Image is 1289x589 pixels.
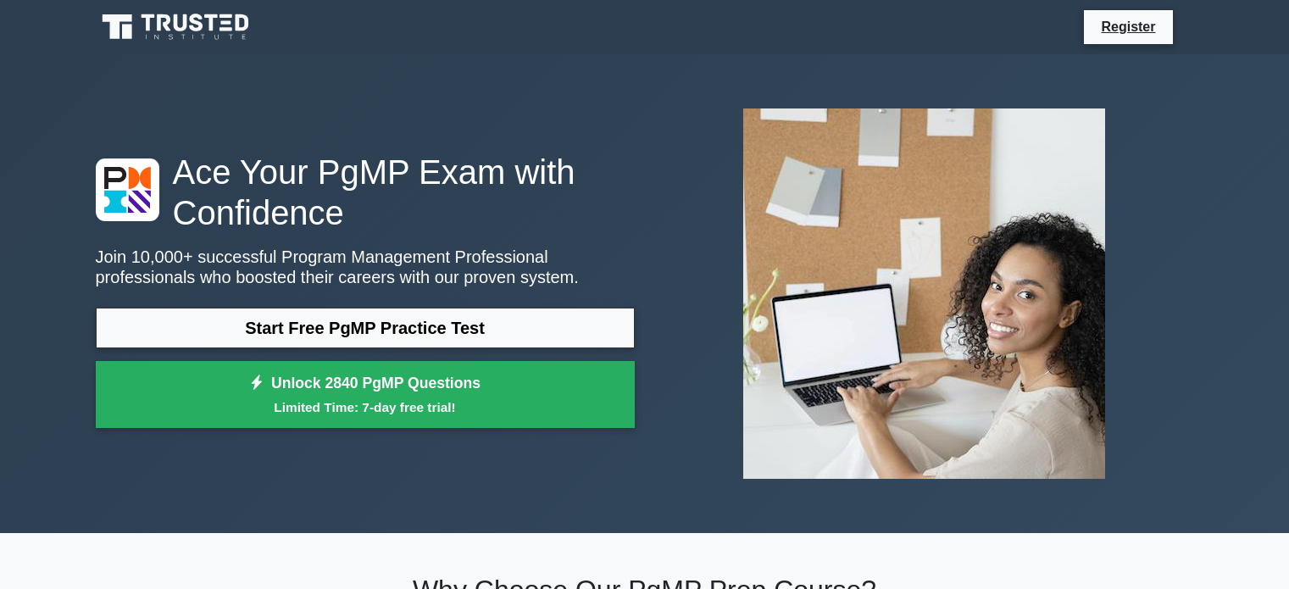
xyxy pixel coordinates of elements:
[1091,16,1165,37] a: Register
[96,152,635,233] h1: Ace Your PgMP Exam with Confidence
[96,361,635,429] a: Unlock 2840 PgMP QuestionsLimited Time: 7-day free trial!
[96,247,635,287] p: Join 10,000+ successful Program Management Professional professionals who boosted their careers w...
[96,308,635,348] a: Start Free PgMP Practice Test
[117,397,614,417] small: Limited Time: 7-day free trial!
